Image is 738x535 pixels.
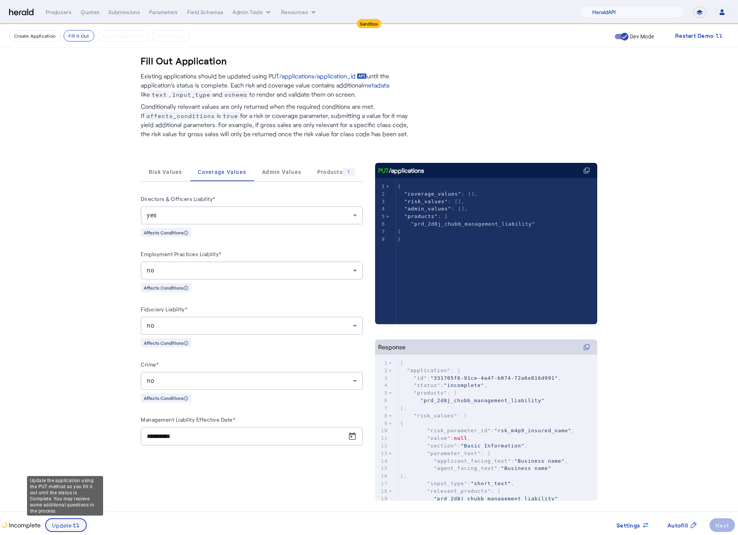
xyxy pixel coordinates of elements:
span: : [], [398,191,478,197]
span: : , [400,458,568,464]
span: { [398,183,401,189]
div: 1 [375,359,389,367]
div: 13 [375,450,389,457]
div: 15 [375,465,389,472]
div: 17 [375,480,389,487]
span: "risk_parameter_id" [427,428,491,433]
span: "rsk_m4p9_insured_name" [494,428,571,433]
span: ], [400,405,407,411]
span: "331705f6-91ce-4a47-b074-72a6e816d991" [430,375,558,381]
label: Directors & Officers Liability* [141,196,215,202]
div: 9 [375,420,389,427]
span: : , [400,443,528,449]
span: "section" [427,443,457,449]
span: : , [400,382,488,388]
label: Fiduciary Liability* [141,306,187,312]
span: "relevant_products" [427,488,491,494]
span: no [147,267,154,274]
span: schema [223,91,249,99]
span: "prd_2d8j_chubb_management_liability" [434,496,558,502]
span: "Business name" [501,465,551,471]
span: Settings [617,521,640,529]
div: 3 [375,374,389,382]
div: 5 [375,213,386,220]
span: } [398,236,401,242]
span: Products [317,168,355,176]
span: "coverage_values" [404,191,461,197]
div: Parameters [149,8,178,16]
div: Response [378,342,406,352]
div: 1 [375,183,386,190]
span: no [147,322,154,329]
div: Submissions [108,8,140,16]
span: : , [400,428,575,433]
button: internal dropdown menu [232,8,272,16]
div: 18 [375,487,389,495]
div: 5 [375,389,389,397]
span: Admin Values [262,169,301,175]
div: 11 [375,435,389,442]
label: Management Liability Effective Date* [141,416,235,423]
span: Autofill [668,521,688,529]
span: Update [52,521,72,529]
span: : , [400,375,561,381]
button: Autofill [662,518,703,532]
span: : { [400,451,491,456]
p: Incomplete [8,521,41,530]
span: : , [400,481,514,486]
span: Coverage Values [198,169,246,175]
span: yes [147,212,157,219]
span: : , [400,435,471,441]
div: 19 [375,495,389,503]
div: 6 [375,220,386,228]
div: Affects Conditions [141,228,191,237]
span: Restart Demo [675,31,714,40]
span: null [454,435,467,441]
span: : [ [400,413,468,419]
div: 7 [375,228,386,236]
span: "risk_values" [404,199,448,204]
span: "short_text" [471,481,511,486]
p: Conditionally relevant values are only returned when the required conditions are met. If is for a... [141,99,415,139]
span: "value" [427,435,451,441]
span: input_type [170,91,212,99]
div: 7 [375,404,389,412]
div: Quotes [81,8,99,16]
span: : [], [398,206,468,212]
span: "input_type" [427,481,468,486]
span: "Business name" [514,458,565,464]
div: 6 [375,397,389,404]
button: Update [45,518,87,532]
div: 10 [375,427,389,435]
div: Field Schemas [187,8,224,16]
span: : [ [398,213,448,219]
button: Submit Application [97,30,149,41]
herald-code-block: Response [375,339,597,486]
div: 2 [375,367,389,374]
div: 8 [375,412,389,420]
span: "id" [414,375,427,381]
div: 12 [375,442,389,450]
span: no [147,377,154,384]
button: Create Application [9,30,60,41]
span: { [400,420,404,426]
span: : [400,465,551,471]
div: 4 [375,382,389,389]
span: ] [398,229,401,234]
span: "products" [414,390,447,396]
div: Affects Conditions [141,338,191,347]
span: "status" [414,382,441,388]
label: Dev Mode [628,33,654,40]
span: "parameter_text" [427,451,481,456]
img: Herald Logo [9,9,33,16]
span: { [400,360,404,366]
a: metadata [363,81,389,90]
span: : [], [398,199,465,204]
div: Affects Conditions [141,283,191,292]
span: : [ [400,488,501,494]
h3: Fill Out Application [141,55,227,67]
span: text [150,91,169,99]
span: "application" [407,368,451,373]
span: PUT [378,166,389,175]
div: 16 [375,472,389,480]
